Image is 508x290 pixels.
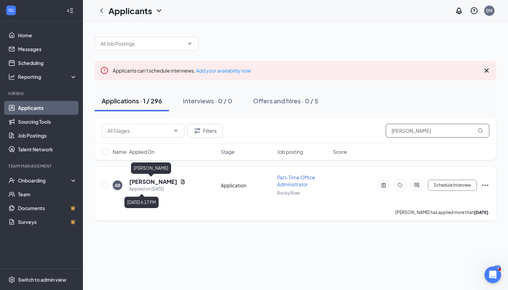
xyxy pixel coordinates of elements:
svg: Collapse [67,7,74,14]
svg: Tag [396,183,404,188]
span: Score [333,148,347,155]
svg: ActiveChat [413,183,421,188]
a: Applicants [18,101,77,115]
svg: ActiveNote [379,183,388,188]
span: Rocky River [277,190,300,196]
input: All Job Postings [101,40,184,47]
a: SurveysCrown [18,215,77,229]
h1: Applicants [109,5,152,17]
svg: Analysis [8,73,15,80]
svg: MagnifyingGlass [478,128,483,133]
a: Messages [18,42,77,56]
span: Stage [221,148,235,155]
div: [DATE] 6:17 PM [124,197,159,208]
input: All Stages [107,127,170,134]
div: Team Management [8,163,76,169]
svg: UserCheck [8,177,15,184]
svg: Ellipses [481,181,489,189]
svg: Error [100,66,109,75]
a: Talent Network [18,142,77,156]
svg: Filter [193,127,201,135]
svg: ChevronDown [187,41,192,46]
div: Reporting [18,73,77,80]
div: Interviews · 0 / 0 [183,96,232,105]
a: Team [18,187,77,201]
iframe: Intercom live chat [485,266,501,283]
svg: Document [180,179,186,185]
p: [PERSON_NAME] has applied more than . [395,209,489,215]
a: Sourcing Tools [18,115,77,129]
span: Part-Time Office Administrator [277,174,315,187]
div: DH [486,8,492,13]
span: Applicants can't schedule interviews. [113,67,251,74]
button: Filter Filters [187,124,223,138]
a: Scheduling [18,56,77,70]
div: AB [115,183,120,188]
div: Offers and hires · 0 / 5 [253,96,318,105]
input: Search in applications [386,124,489,138]
a: Job Postings [18,129,77,142]
a: Add your availability now [196,67,251,74]
button: Schedule Interview [428,180,477,191]
h5: [PERSON_NAME] [129,178,177,186]
div: Switch to admin view [18,276,66,283]
span: Job posting [277,148,303,155]
div: Applications · 1 / 296 [102,96,162,105]
a: Home [18,28,77,42]
span: Name · Applied On [113,148,154,155]
svg: Cross [482,66,491,75]
div: Onboarding [18,177,71,184]
svg: ChevronDown [173,128,179,133]
b: [DATE] [474,210,488,215]
div: Hiring [8,91,76,96]
div: 62 [493,265,501,271]
svg: Settings [8,276,15,283]
svg: Notifications [455,7,463,15]
svg: QuestionInfo [470,7,478,15]
svg: ChevronDown [155,7,163,15]
div: [PERSON_NAME] [131,162,171,174]
a: DocumentsCrown [18,201,77,215]
div: Application [221,182,273,189]
svg: ChevronLeft [97,7,106,15]
svg: WorkstreamLogo [8,7,15,14]
div: Applied on [DATE] [129,186,186,193]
